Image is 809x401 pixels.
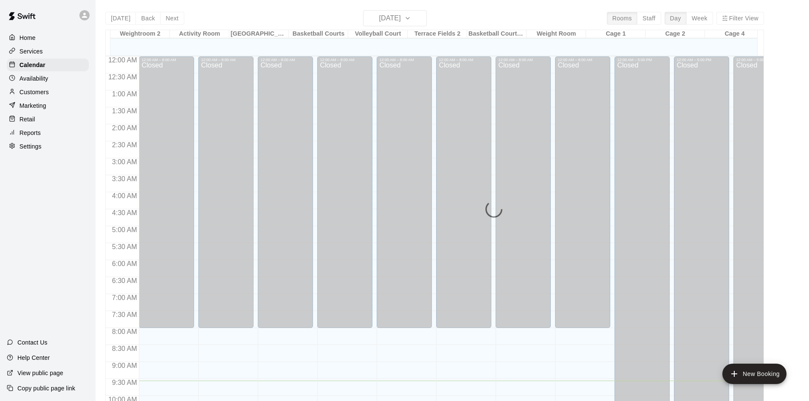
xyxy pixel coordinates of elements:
p: Services [20,47,43,56]
div: Terrace Fields 2 [408,30,467,38]
p: Home [20,34,36,42]
div: 12:00 AM – 8:00 AM [439,58,489,62]
a: Retail [7,113,89,126]
span: 12:30 AM [106,73,139,81]
p: Reports [20,129,41,137]
div: 12:00 AM – 8:00 AM: Closed [139,56,194,328]
div: 12:00 AM – 8:00 AM [558,58,608,62]
span: 4:00 AM [110,192,139,199]
span: 1:00 AM [110,90,139,98]
div: 12:00 AM – 8:00 AM: Closed [436,56,491,328]
span: 12:00 AM [106,56,139,64]
div: Closed [498,62,548,331]
div: 12:00 AM – 5:00 PM [736,58,786,62]
div: Basketball Courts [289,30,348,38]
div: Cage 2 [646,30,705,38]
a: Marketing [7,99,89,112]
span: 6:00 AM [110,260,139,267]
a: Settings [7,140,89,153]
span: 3:30 AM [110,175,139,182]
span: 8:00 AM [110,328,139,335]
span: 4:30 AM [110,209,139,216]
div: Closed [260,62,310,331]
div: Weight Room [527,30,586,38]
span: 9:00 AM [110,362,139,369]
div: Activity Room [170,30,229,38]
div: 12:00 AM – 8:00 AM [498,58,548,62]
span: 3:00 AM [110,158,139,165]
div: Closed [439,62,489,331]
p: Customers [20,88,49,96]
div: 12:00 AM – 8:00 AM: Closed [555,56,610,328]
div: 12:00 AM – 8:00 AM: Closed [198,56,254,328]
p: Help Center [17,353,50,362]
p: Marketing [20,101,46,110]
span: 8:30 AM [110,345,139,352]
div: Closed [379,62,429,331]
span: 7:30 AM [110,311,139,318]
div: 12:00 AM – 5:00 PM [617,58,667,62]
span: 9:30 AM [110,379,139,386]
div: 12:00 AM – 5:00 PM [677,58,727,62]
p: Calendar [20,61,45,69]
div: Closed [141,62,192,331]
div: [GEOGRAPHIC_DATA] [229,30,289,38]
p: Settings [20,142,42,151]
div: Weightroom 2 [110,30,170,38]
p: Retail [20,115,35,123]
span: 2:30 AM [110,141,139,149]
div: 12:00 AM – 8:00 AM [260,58,310,62]
div: Closed [558,62,608,331]
div: 12:00 AM – 8:00 AM [320,58,370,62]
div: Closed [201,62,251,331]
span: 1:30 AM [110,107,139,115]
div: 12:00 AM – 8:00 AM: Closed [317,56,372,328]
a: Customers [7,86,89,98]
div: Closed [320,62,370,331]
div: 12:00 AM – 8:00 AM: Closed [496,56,551,328]
span: 6:30 AM [110,277,139,284]
a: Home [7,31,89,44]
div: 12:00 AM – 8:00 AM: Closed [258,56,313,328]
p: Copy public page link [17,384,75,393]
div: 12:00 AM – 8:00 AM: Closed [377,56,432,328]
span: 5:00 AM [110,226,139,233]
p: View public page [17,369,63,377]
p: Contact Us [17,338,48,347]
div: Cage 1 [586,30,646,38]
span: 2:00 AM [110,124,139,132]
a: Availability [7,72,89,85]
span: 7:00 AM [110,294,139,301]
a: Reports [7,126,89,139]
div: 12:00 AM – 8:00 AM [379,58,429,62]
span: 5:30 AM [110,243,139,250]
div: Volleyball Court [348,30,408,38]
div: Cage 4 [705,30,764,38]
div: 12:00 AM – 8:00 AM [201,58,251,62]
a: Calendar [7,59,89,71]
a: Services [7,45,89,58]
div: Basketball Courts 2 [467,30,527,38]
button: add [722,364,786,384]
div: 12:00 AM – 8:00 AM [141,58,192,62]
p: Availability [20,74,48,83]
